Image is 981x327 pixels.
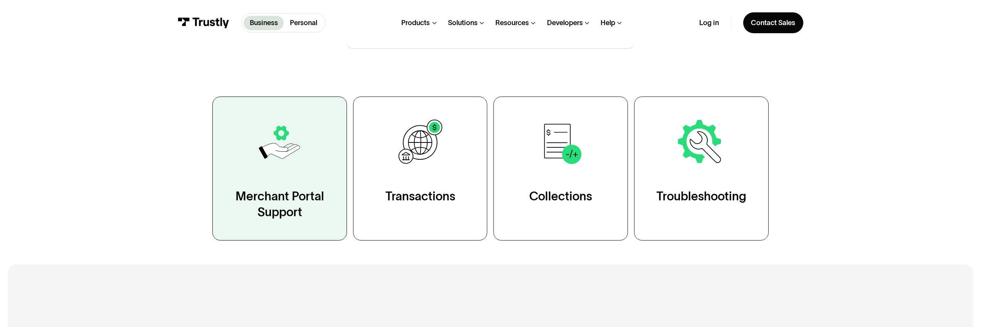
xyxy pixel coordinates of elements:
[250,18,278,28] p: Business
[743,12,803,33] a: Contact Sales
[529,188,592,204] div: Collections
[401,19,430,27] div: Products
[284,16,323,30] a: Personal
[495,19,529,27] div: Resources
[244,16,284,30] a: Business
[634,97,769,241] a: Troubleshooting
[547,19,583,27] div: Developers
[751,19,795,27] div: Contact Sales
[353,97,488,241] a: Transactions
[699,19,719,27] a: Log in
[448,19,478,27] div: Solutions
[493,97,628,241] a: Collections
[290,18,317,28] p: Personal
[233,188,327,220] div: Merchant Portal Support
[656,188,746,204] div: Troubleshooting
[178,17,229,28] img: Trustly Logo
[212,97,347,241] a: Merchant Portal Support
[601,19,615,27] div: Help
[385,188,455,204] div: Transactions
